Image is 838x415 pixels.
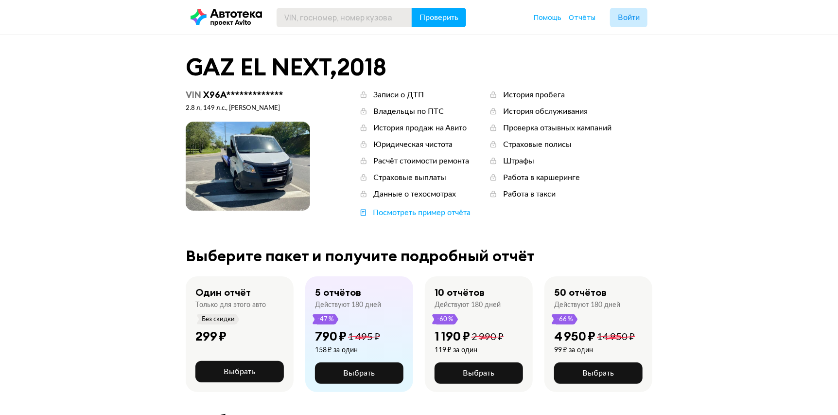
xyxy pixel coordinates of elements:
[186,54,652,80] div: GAZ EL NEXT , 2018
[463,369,495,377] span: Выбрать
[419,14,458,21] span: Проверить
[373,123,467,133] div: История продаж на Авито
[503,172,580,183] div: Работа в каршеринге
[610,8,647,27] button: Войти
[373,106,444,117] div: Владельцы по ПТС
[556,314,574,325] span: -66 %
[359,207,471,218] a: Посмотреть пример отчёта
[373,207,471,218] div: Посмотреть пример отчёта
[569,13,595,22] a: Отчёты
[373,172,446,183] div: Страховые выплаты
[436,314,454,325] span: -60 %
[471,332,504,342] span: 2 990 ₽
[618,14,640,21] span: Войти
[534,13,561,22] a: Помощь
[317,314,334,325] span: -47 %
[503,139,572,150] div: Страховые полисы
[503,189,556,199] div: Работа в такси
[373,90,424,100] div: Записи о ДТП
[554,301,620,309] div: Действуют 180 дней
[503,123,611,133] div: Проверка отзывных кампаний
[412,8,466,27] button: Проверить
[503,90,565,100] div: История пробега
[186,89,201,100] span: VIN
[186,247,652,265] div: Выберите пакет и получите подробный отчёт
[373,139,453,150] div: Юридическая чистота
[435,328,470,344] div: 1 190 ₽
[186,104,310,113] div: 2.8 л, 149 л.c., [PERSON_NAME]
[554,346,635,355] div: 99 ₽ за один
[277,8,412,27] input: VIN, госномер, номер кузова
[503,106,588,117] div: История обслуживания
[315,328,347,344] div: 790 ₽
[344,369,375,377] span: Выбрать
[224,368,256,376] span: Выбрать
[554,286,607,299] div: 50 отчётов
[597,332,635,342] span: 14 950 ₽
[201,314,235,325] span: Без скидки
[315,346,380,355] div: 158 ₽ за один
[315,301,381,309] div: Действуют 180 дней
[435,301,501,309] div: Действуют 180 дней
[195,301,266,309] div: Только для этого авто
[503,156,534,166] div: Штрафы
[373,156,469,166] div: Расчёт стоимости ремонта
[554,328,595,344] div: 4 950 ₽
[315,286,361,299] div: 5 отчётов
[435,362,523,384] button: Выбрать
[195,361,284,382] button: Выбрать
[348,332,380,342] span: 1 495 ₽
[315,362,403,384] button: Выбрать
[195,286,251,299] div: Один отчёт
[435,346,504,355] div: 119 ₽ за один
[435,286,485,299] div: 10 отчётов
[583,369,614,377] span: Выбрать
[373,189,456,199] div: Данные о техосмотрах
[195,328,227,344] div: 299 ₽
[554,362,643,384] button: Выбрать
